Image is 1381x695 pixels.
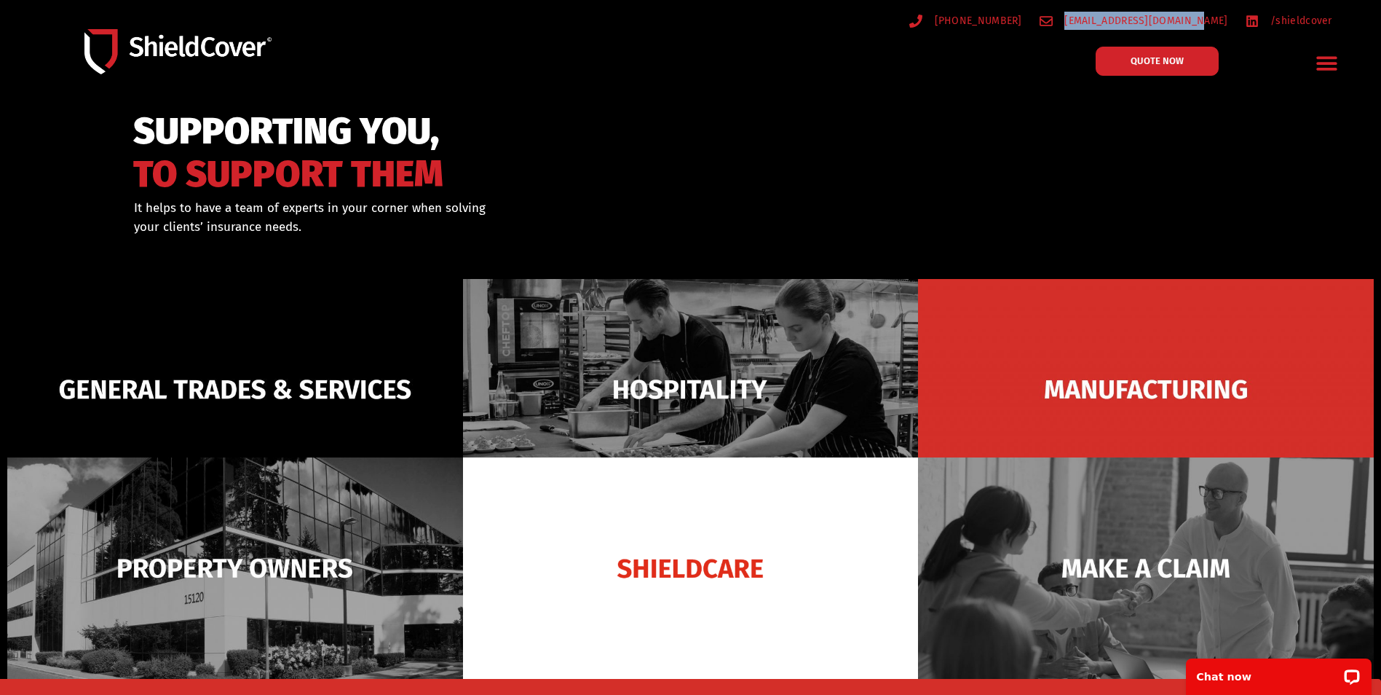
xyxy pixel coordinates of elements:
[84,29,272,75] img: Shield-Cover-Underwriting-Australia-logo-full
[1176,649,1381,695] iframe: LiveChat chat widget
[134,218,765,237] p: your clients’ insurance needs.
[1246,12,1332,30] a: /shieldcover
[1267,12,1332,30] span: /shieldcover
[1040,12,1228,30] a: [EMAIL_ADDRESS][DOMAIN_NAME]
[1310,46,1344,80] div: Menu Toggle
[931,12,1022,30] span: [PHONE_NUMBER]
[133,117,443,146] span: SUPPORTING YOU,
[909,12,1022,30] a: [PHONE_NUMBER]
[134,199,765,236] div: It helps to have a team of experts in your corner when solving
[1131,56,1184,66] span: QUOTE NOW
[1061,12,1227,30] span: [EMAIL_ADDRESS][DOMAIN_NAME]
[1096,47,1219,76] a: QUOTE NOW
